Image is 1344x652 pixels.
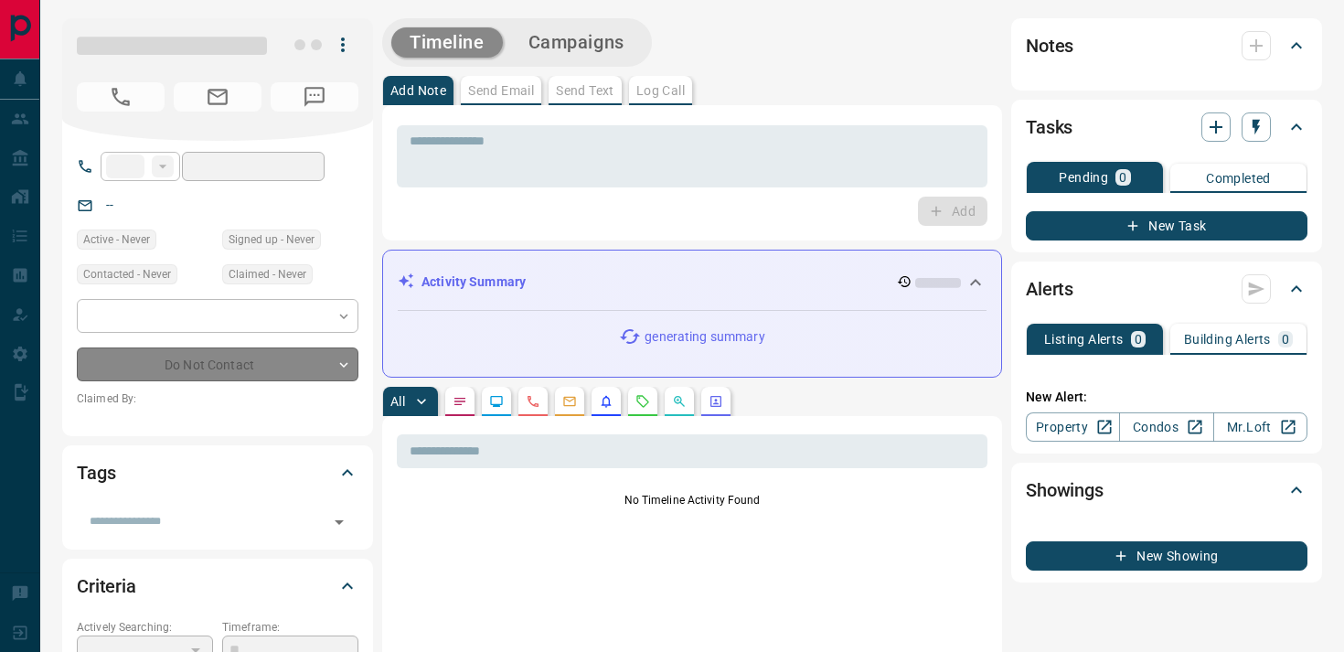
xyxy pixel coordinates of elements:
[1119,171,1126,184] p: 0
[398,265,987,299] div: Activity Summary
[1184,333,1271,346] p: Building Alerts
[1026,476,1104,505] h2: Showings
[599,394,613,409] svg: Listing Alerts
[390,395,405,408] p: All
[1059,171,1108,184] p: Pending
[77,82,165,112] span: No Number
[1026,388,1307,407] p: New Alert:
[271,82,358,112] span: No Number
[453,394,467,409] svg: Notes
[77,451,358,495] div: Tags
[635,394,650,409] svg: Requests
[229,230,315,249] span: Signed up - Never
[1026,24,1307,68] div: Notes
[77,390,358,407] p: Claimed By:
[1026,31,1073,60] h2: Notes
[709,394,723,409] svg: Agent Actions
[1026,412,1120,442] a: Property
[106,198,113,212] a: --
[1213,412,1307,442] a: Mr.Loft
[229,265,306,283] span: Claimed - Never
[672,394,687,409] svg: Opportunities
[1026,541,1307,571] button: New Showing
[390,84,446,97] p: Add Note
[1206,172,1271,185] p: Completed
[1135,333,1142,346] p: 0
[77,572,136,601] h2: Criteria
[645,327,764,347] p: generating summary
[1026,112,1072,142] h2: Tasks
[1026,105,1307,149] div: Tasks
[83,230,150,249] span: Active - Never
[77,564,358,608] div: Criteria
[83,265,171,283] span: Contacted - Never
[1026,468,1307,512] div: Showings
[391,27,503,58] button: Timeline
[77,458,115,487] h2: Tags
[222,619,358,636] p: Timeframe:
[77,347,358,381] div: Do Not Contact
[526,394,540,409] svg: Calls
[1026,267,1307,311] div: Alerts
[562,394,577,409] svg: Emails
[1282,333,1289,346] p: 0
[397,492,987,508] p: No Timeline Activity Found
[77,619,213,636] p: Actively Searching:
[1026,211,1307,240] button: New Task
[1044,333,1124,346] p: Listing Alerts
[326,509,352,535] button: Open
[1026,274,1073,304] h2: Alerts
[489,394,504,409] svg: Lead Browsing Activity
[421,273,526,292] p: Activity Summary
[510,27,643,58] button: Campaigns
[174,82,261,112] span: No Email
[1119,412,1213,442] a: Condos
